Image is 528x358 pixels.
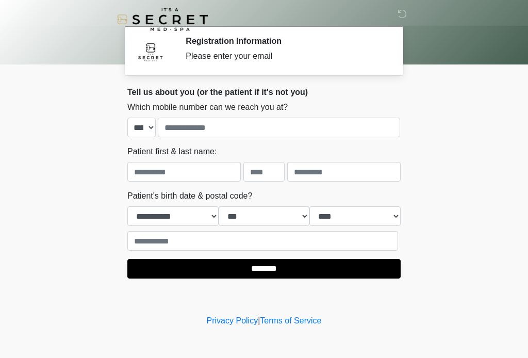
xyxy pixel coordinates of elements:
[127,87,401,97] h2: Tell us about you (or the patient if it's not you)
[117,8,208,31] img: It's A Secret Med Spa Logo
[127,145,217,158] label: Patient first & last name:
[186,50,385,62] div: Please enter your email
[207,316,258,325] a: Privacy Policy
[260,316,321,325] a: Terms of Service
[127,190,252,202] label: Patient's birth date & postal code?
[186,36,385,46] h2: Registration Information
[135,36,166,67] img: Agent Avatar
[127,101,288,113] label: Which mobile number can we reach you at?
[258,316,260,325] a: |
